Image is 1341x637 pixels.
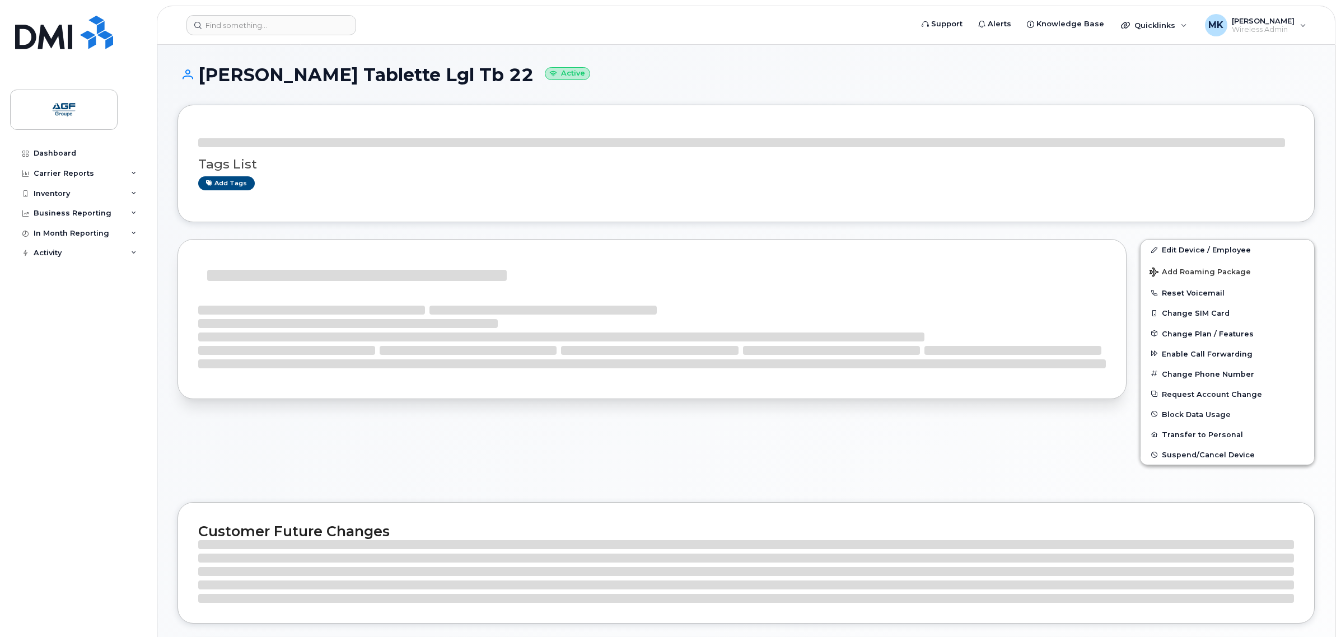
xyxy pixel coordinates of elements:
[1141,444,1314,465] button: Suspend/Cancel Device
[1162,451,1255,459] span: Suspend/Cancel Device
[1141,303,1314,323] button: Change SIM Card
[198,176,255,190] a: Add tags
[1141,324,1314,344] button: Change Plan / Features
[1141,424,1314,444] button: Transfer to Personal
[1141,283,1314,303] button: Reset Voicemail
[1141,240,1314,260] a: Edit Device / Employee
[198,157,1294,171] h3: Tags List
[1141,384,1314,404] button: Request Account Change
[545,67,590,80] small: Active
[1141,260,1314,283] button: Add Roaming Package
[1141,404,1314,424] button: Block Data Usage
[1150,268,1251,278] span: Add Roaming Package
[1162,349,1253,358] span: Enable Call Forwarding
[198,523,1294,540] h2: Customer Future Changes
[1162,329,1254,338] span: Change Plan / Features
[177,65,1315,85] h1: [PERSON_NAME] Tablette Lgl Tb 22
[1141,344,1314,364] button: Enable Call Forwarding
[1141,364,1314,384] button: Change Phone Number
